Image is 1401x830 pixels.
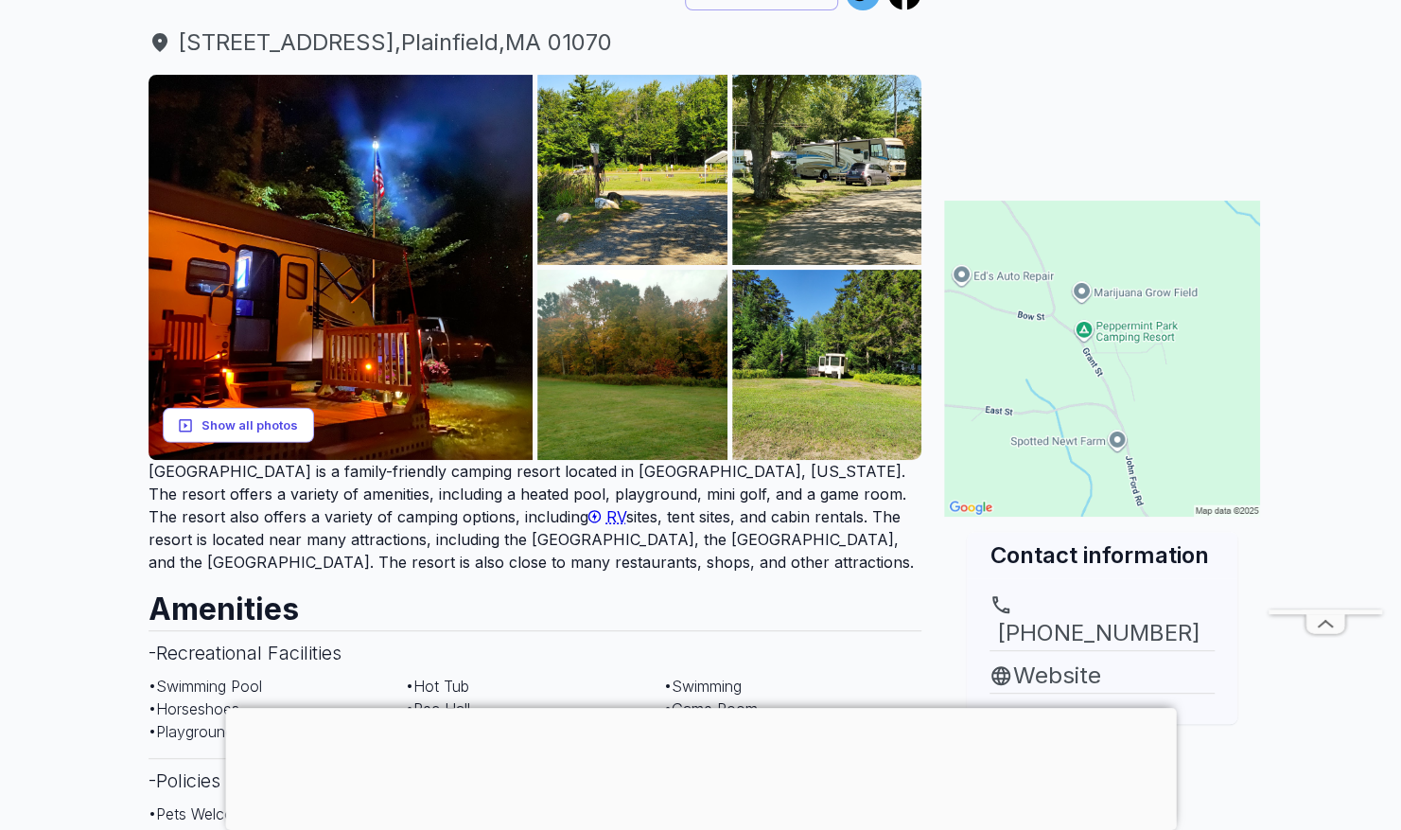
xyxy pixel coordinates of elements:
button: Show all photos [163,408,314,443]
span: • Swimming Pool [149,677,262,696]
span: • Horseshoes [149,699,239,718]
img: Map for Peppermint Park Camping Resort [944,201,1260,517]
h2: Amenities [149,574,922,630]
span: • Pets Welcome [149,804,254,823]
h2: Contact information [989,539,1215,571]
a: [PHONE_NUMBER] [989,593,1215,650]
img: AAcXr8px-s4c32g0s3uVW8LNaVy6ecCg6mzyhVwDPKrJqY2kZ3nByIYjcafiAGQKnE-OsJhZlPNF3mCKXye2JXLd2a9LG3dU2... [732,75,922,265]
iframe: Advertisement [225,708,1176,825]
a: RV [588,507,626,526]
span: RV [606,507,626,526]
a: [STREET_ADDRESS],Plainfield,MA 01070 [149,26,922,60]
img: AAcXr8rk2IE1wdvC_BDGGWKn48KgSFxfVUfwz4ZRYwbheIyDY1Ph39XaWBG73HYoXMZH8S2R6Ko1inVcMVaAdlIiaNezMqfcS... [537,75,727,265]
span: • Game Room [664,699,758,718]
img: AAcXr8riHqYSt3TNVQPDZarRHOWPjpm8VeILpf4ulNPpJCUe3GPRDsVdk4SrJQnHfq3AhotWXaco_x-qb26pISs8PEO1w86hV... [537,270,727,460]
span: [STREET_ADDRESS] , Plainfield , MA 01070 [149,26,922,60]
img: AAcXr8oo4IzVOqu3FICTiguWvMS5eLtgOvijAo0r5gwr4xg46idbiBuV3xMlaV7Z43yrdjuCmFeNklPvPZm_8begzB7GWdRK4... [149,75,534,460]
span: • Playground [149,722,234,741]
a: Website [989,659,1215,693]
iframe: Advertisement [1269,42,1382,609]
span: • Hot Tub [406,677,469,696]
img: AAcXr8p8giCbN6MPCsKtaR9Vw9NKF1P1mI5sZrGL_pAQcQn2KSCoL7WNHaQ0NJ8xR5hCwh_-RGtnt8rRTeyXiM1fpXuNY3cnu... [732,270,922,460]
span: • Rec Hall [406,699,470,718]
p: [GEOGRAPHIC_DATA] is a family-friendly camping resort located in [GEOGRAPHIC_DATA], [US_STATE]. T... [149,460,922,574]
h3: - Recreational Facilities [149,630,922,675]
h3: - Policies [149,758,922,803]
span: • Swimming [664,677,742,696]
